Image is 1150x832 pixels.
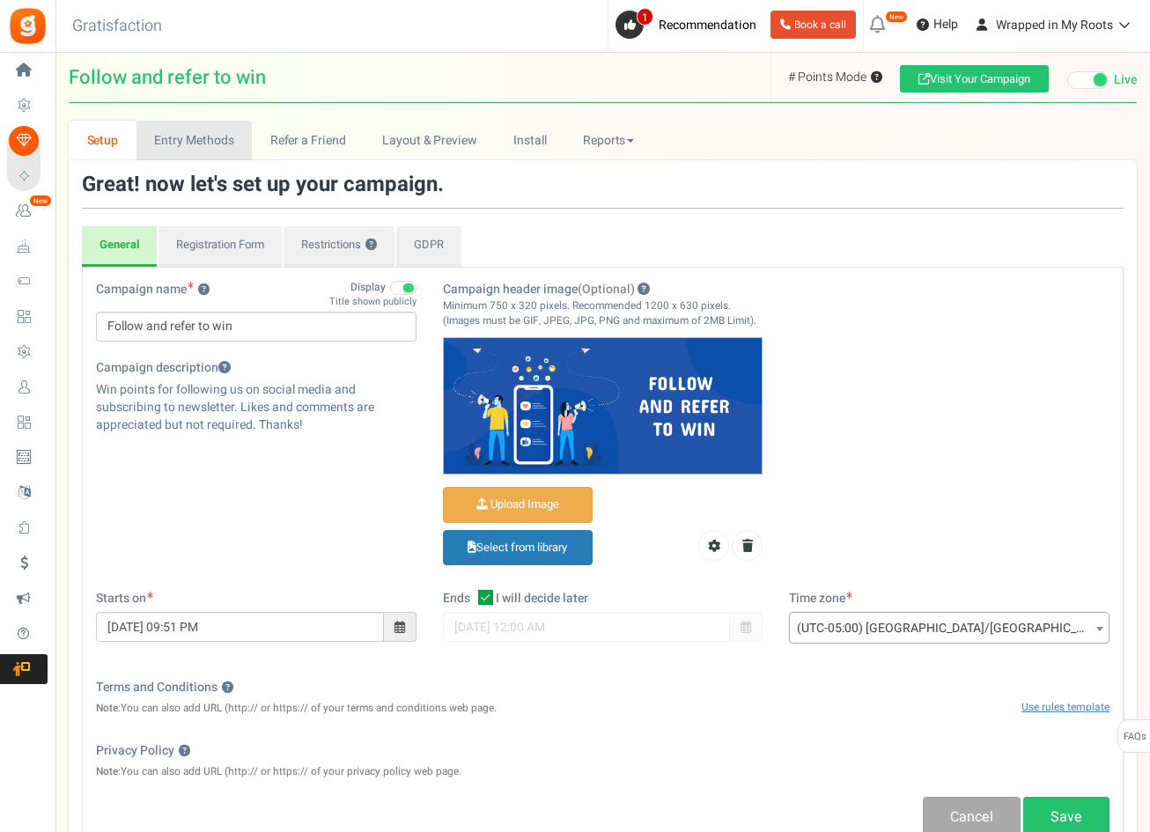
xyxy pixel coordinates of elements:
[136,121,252,160] a: Entry Methods
[252,121,364,160] a: Refer a Friend
[96,742,190,760] label: Privacy Policy
[443,530,593,566] a: Select from library
[885,11,908,23] em: New
[871,72,882,84] span: Rewarding entrants with bonus points. These points are used in drawing winners and will also add ...
[96,381,417,434] p: Win points for following us on social media and subscribing to newsletter. Likes and comments are...
[365,239,377,251] button: ?
[7,196,48,226] a: New
[496,121,565,160] a: Install
[96,359,231,377] label: Campaign description
[364,121,495,160] a: Layout & Preview
[616,11,763,39] a: 1 Recommendation
[8,6,48,46] img: Gratisfaction
[770,11,856,39] a: Book a call
[218,358,231,377] span: Description provides users with more information about your campaign. Mention details about the p...
[69,68,266,87] span: Follow and refer to win
[96,701,497,716] p: You can also add URL (http:// or https:// of your terms and conditions web page.
[284,226,394,267] a: Restrictions?
[910,11,965,39] a: Help
[1123,720,1146,754] span: FAQs
[69,121,136,160] a: Setup
[637,8,653,26] span: 1
[96,281,210,307] label: Campaign name
[222,682,233,694] button: Terms and Conditions
[578,280,635,298] span: (Optional)
[1021,699,1109,715] a: Use rules template
[329,295,417,309] div: Title shown publicly
[900,65,1049,92] a: Visit Your Campaign
[564,121,652,160] a: Reports
[29,195,52,207] em: New
[96,590,153,607] label: Starts on
[96,764,1109,779] p: You can also add URL (http:// or https:// of your privacy policy web page.
[82,173,1124,196] h3: Great! now let's set up your campaign.
[789,612,1109,644] span: (UTC-05:00) America/Chicago
[53,9,181,44] h3: Gratisfaction
[929,16,958,33] span: Help
[350,281,386,295] span: Display
[1114,71,1137,89] span: Live
[396,226,461,267] a: GDPR
[659,16,756,34] span: Recommendation
[788,68,882,86] span: # Points Mode
[82,226,157,267] a: General
[198,284,210,296] button: Campaign name
[790,613,1109,644] span: (UTC-05:00) America/Chicago
[789,590,852,607] label: Time zone
[638,280,650,298] span: This image will be displayed as header image for your campaign. Preview & change this image at an...
[443,281,650,298] label: Campaign header image
[443,298,763,328] p: Minimum 750 x 320 pixels. Recommended 1200 x 630 pixels. (Images must be GIF, JPEG, JPG, PNG and ...
[158,226,282,267] a: Registration Form
[96,764,121,779] b: Note:
[96,679,233,696] label: Terms and Conditions
[996,16,1113,34] span: Wrapped in My Roots
[443,590,470,607] label: Ends
[496,590,588,607] span: I will decide later
[96,701,121,716] b: Note:
[179,746,190,757] button: Privacy Policy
